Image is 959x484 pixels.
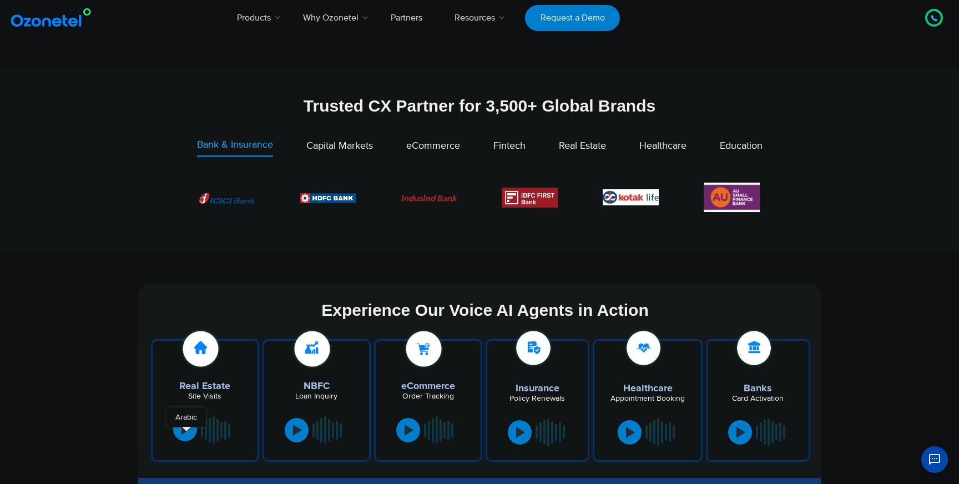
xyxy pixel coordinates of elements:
[720,140,763,152] span: Education
[270,381,364,391] h5: NBFC
[197,139,273,151] span: Bank & Insurance
[199,193,255,204] img: Picture8.png
[502,188,558,208] img: Picture12.png
[381,392,475,400] div: Order Tracking
[149,300,821,320] div: Experience Our Voice AI Agents in Action
[158,392,252,400] div: Site Visits
[720,138,763,157] a: Education
[300,193,356,203] img: Picture9.png
[197,138,273,157] a: Bank & Insurance
[559,140,606,152] span: Real Estate
[138,96,821,115] div: Trusted CX Partner for 3,500+ Global Brands
[401,191,457,204] div: 3 / 6
[603,395,693,402] div: Appointment Booking
[525,5,620,31] a: Request a Demo
[639,140,687,152] span: Healthcare
[406,138,460,157] a: eCommerce
[493,138,526,157] a: Fintech
[199,183,760,212] div: Image Carousel
[603,189,659,205] img: Picture26.jpg
[306,138,373,157] a: Capital Markets
[704,183,760,212] div: 6 / 6
[158,381,252,391] h5: Real Estate
[493,395,583,402] div: Policy Renewals
[713,395,803,402] div: Card Activation
[559,138,606,157] a: Real Estate
[406,140,460,152] span: eCommerce
[493,384,583,394] h5: Insurance
[603,384,693,394] h5: Healthcare
[603,189,659,205] div: 5 / 6
[300,191,356,204] div: 2 / 6
[381,381,475,391] h5: eCommerce
[493,140,526,152] span: Fintech
[270,392,364,400] div: Loan Inquiry
[306,140,373,152] span: Capital Markets
[502,188,558,208] div: 4 / 6
[199,191,255,204] div: 1 / 6
[921,446,948,473] button: Open chat
[713,384,803,394] h5: Banks
[401,195,457,201] img: Picture10.png
[704,183,760,212] img: Picture13.png
[639,138,687,157] a: Healthcare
